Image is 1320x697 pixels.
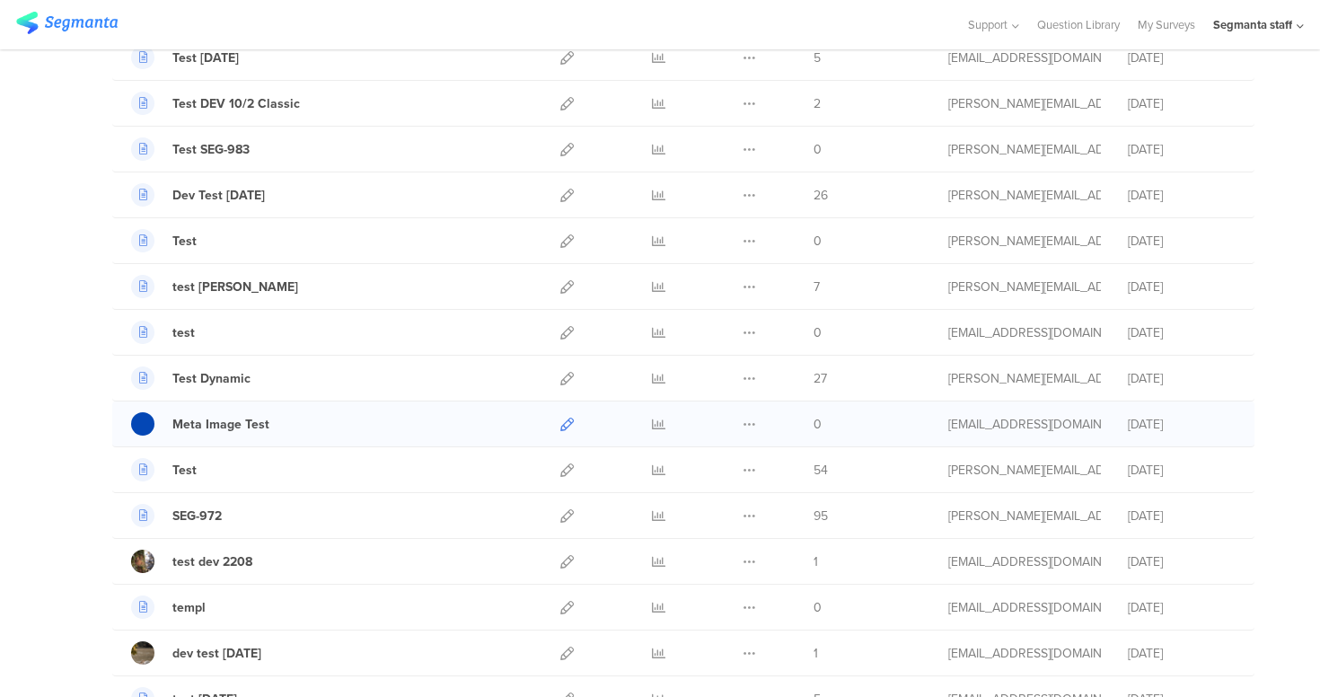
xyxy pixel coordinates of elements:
div: Test 10.02.25 [172,49,239,67]
span: 0 [814,415,822,434]
div: Test [172,461,197,480]
a: Test [131,458,197,481]
a: Test Dynamic [131,366,251,390]
a: test [PERSON_NAME] [131,275,298,298]
div: [DATE] [1128,186,1236,205]
div: [DATE] [1128,369,1236,388]
div: Meta Image Test [172,415,269,434]
span: 27 [814,369,827,388]
div: [DATE] [1128,232,1236,251]
div: eliran@segmanta.com [948,598,1101,617]
div: raymund@segmanta.com [948,94,1101,113]
span: 1 [814,552,818,571]
a: test dev 2208 [131,550,252,573]
span: 0 [814,598,822,617]
div: [DATE] [1128,323,1236,342]
div: [DATE] [1128,278,1236,296]
div: eliran@segmanta.com [948,644,1101,663]
div: Test [172,232,197,251]
span: 0 [814,140,822,159]
div: [DATE] [1128,49,1236,67]
span: 1 [814,644,818,663]
div: test [172,323,195,342]
span: 0 [814,232,822,251]
span: 95 [814,507,828,525]
span: 26 [814,186,828,205]
a: Test DEV 10/2 Classic [131,92,300,115]
a: Test SEG-983 [131,137,250,161]
span: 5 [814,49,821,67]
div: Test SEG-983 [172,140,250,159]
a: templ [131,596,206,619]
div: [DATE] [1128,461,1236,480]
div: Segmanta staff [1213,16,1292,33]
div: raymund@segmanta.com [948,507,1101,525]
a: test [131,321,195,344]
div: raymund@segmanta.com [948,369,1101,388]
div: Dev Test 10.02.25 [172,186,265,205]
div: riel@segmanta.com [948,186,1101,205]
div: raymund@segmanta.com [948,461,1101,480]
div: [DATE] [1128,94,1236,113]
a: dev test [DATE] [131,641,261,665]
div: riel@segmanta.com [948,278,1101,296]
div: [DATE] [1128,415,1236,434]
div: SEG-972 [172,507,222,525]
div: templ [172,598,206,617]
span: Support [968,16,1008,33]
div: riel@segmanta.com [948,232,1101,251]
img: segmanta logo [16,12,118,34]
a: Dev Test [DATE] [131,183,265,207]
div: Test Dynamic [172,369,251,388]
div: test dev 2208 [172,552,252,571]
div: eliran@segmanta.com [948,552,1101,571]
div: [DATE] [1128,552,1236,571]
a: Meta Image Test [131,412,269,436]
div: svyatoslav@segmanta.com [948,415,1101,434]
div: [DATE] [1128,140,1236,159]
a: Test [131,229,197,252]
div: [DATE] [1128,598,1236,617]
div: raymund@segmanta.com [948,140,1101,159]
div: Test DEV 10/2 Classic [172,94,300,113]
span: 2 [814,94,821,113]
div: [DATE] [1128,507,1236,525]
div: test riel [172,278,298,296]
span: 54 [814,461,828,480]
span: 0 [814,323,822,342]
span: 7 [814,278,820,296]
div: dev test 9 sep 25 [172,644,261,663]
div: [DATE] [1128,644,1236,663]
div: gillat@segmanta.com [948,323,1101,342]
a: SEG-972 [131,504,222,527]
div: channelle@segmanta.com [948,49,1101,67]
a: Test [DATE] [131,46,239,69]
